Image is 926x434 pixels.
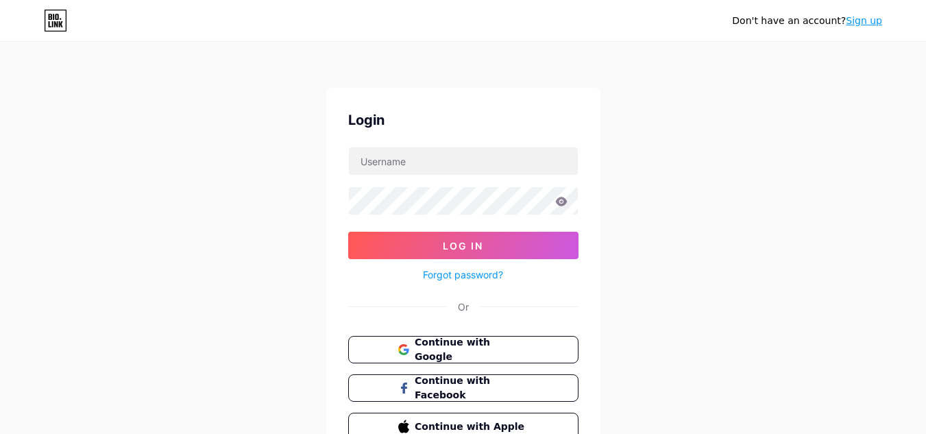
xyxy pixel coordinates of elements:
[348,232,578,259] button: Log In
[732,14,882,28] div: Don't have an account?
[348,336,578,363] button: Continue with Google
[458,300,469,314] div: Or
[415,374,528,402] span: Continue with Facebook
[348,374,578,402] button: Continue with Facebook
[415,335,528,364] span: Continue with Google
[423,267,503,282] a: Forgot password?
[443,240,483,252] span: Log In
[348,110,578,130] div: Login
[846,15,882,26] a: Sign up
[415,420,528,434] span: Continue with Apple
[349,147,578,175] input: Username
